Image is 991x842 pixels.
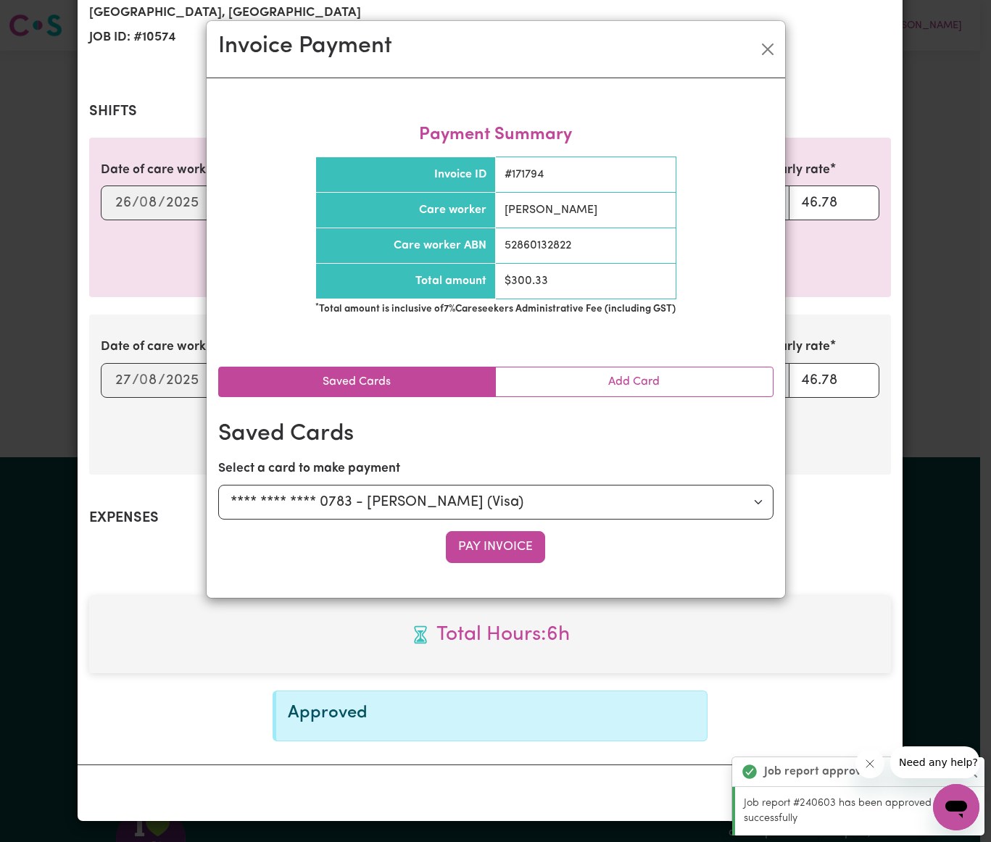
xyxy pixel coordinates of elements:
button: Pay Invoice [446,531,545,563]
a: Saved Cards [219,367,496,396]
h2: Saved Cards [218,420,774,448]
td: # 171794 [496,157,676,193]
th: Care worker ABN [315,228,496,264]
strong: Job report approved [764,763,875,780]
th: Total amount [315,264,496,299]
p: Job report #240603 has been approved successfully [744,796,976,827]
button: Close [756,38,779,61]
th: Care worker [315,193,496,228]
iframe: Button to launch messaging window [933,784,979,830]
h2: Invoice Payment [218,33,392,60]
iframe: Close message [855,749,884,778]
td: 52860132822 [496,228,676,264]
label: Select a card to make payment [218,459,400,478]
a: Add Card [496,367,773,396]
th: Invoice ID [315,157,496,193]
td: Total amount is inclusive of 7 % Careseekers Administrative Fee (including GST) [315,299,676,320]
td: [PERSON_NAME] [496,193,676,228]
iframe: Message from company [890,746,979,778]
td: $ 300.33 [496,264,676,299]
caption: Payment Summary [315,113,676,157]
